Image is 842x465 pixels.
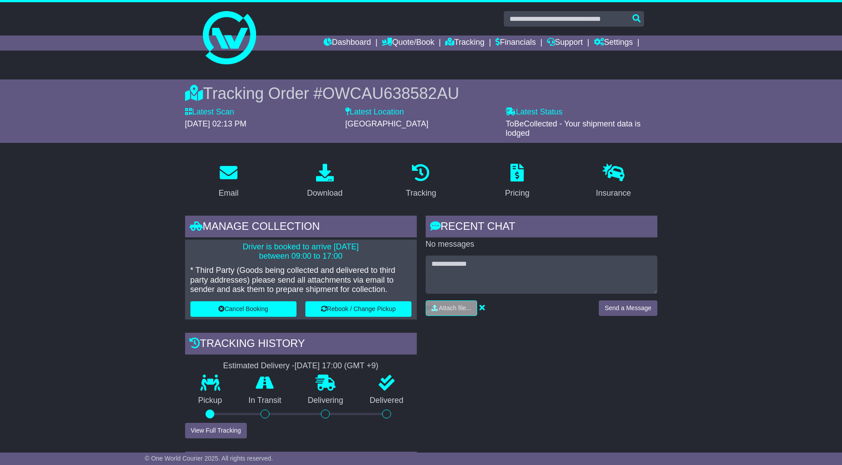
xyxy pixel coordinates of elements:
p: Driver is booked to arrive [DATE] between 09:00 to 17:00 [190,242,411,261]
a: Insurance [590,161,637,202]
p: No messages [426,240,657,249]
div: Estimated Delivery - [185,361,417,371]
div: [DATE] 17:00 (GMT +9) [295,361,379,371]
a: Tracking [400,161,442,202]
a: Dashboard [324,35,371,51]
a: Pricing [499,161,535,202]
button: Cancel Booking [190,301,296,317]
a: Financials [495,35,536,51]
a: Email [213,161,244,202]
a: Download [301,161,348,202]
p: * Third Party (Goods being collected and delivered to third party addresses) please send all atta... [190,266,411,295]
button: View Full Tracking [185,423,247,438]
div: Tracking history [185,333,417,357]
span: OWCAU638582AU [322,84,459,102]
div: Tracking Order # [185,84,657,103]
label: Latest Status [506,107,562,117]
button: Send a Message [599,300,657,316]
p: In Transit [235,396,295,406]
a: Settings [594,35,633,51]
span: © One World Courier 2025. All rights reserved. [145,455,273,462]
p: Delivered [356,396,417,406]
a: Tracking [445,35,484,51]
button: Rebook / Change Pickup [305,301,411,317]
a: Quote/Book [382,35,434,51]
span: [GEOGRAPHIC_DATA] [345,119,428,128]
div: Manage collection [185,216,417,240]
label: Latest Location [345,107,404,117]
div: Insurance [596,187,631,199]
a: Support [547,35,583,51]
div: Download [307,187,343,199]
label: Latest Scan [185,107,234,117]
div: Pricing [505,187,530,199]
span: [DATE] 02:13 PM [185,119,247,128]
span: ToBeCollected - Your shipment data is lodged [506,119,640,138]
div: Tracking [406,187,436,199]
div: RECENT CHAT [426,216,657,240]
p: Delivering [295,396,357,406]
p: Pickup [185,396,236,406]
div: Email [218,187,238,199]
